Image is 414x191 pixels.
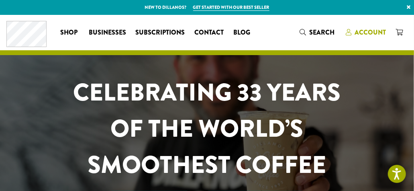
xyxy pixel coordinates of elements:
h1: CELEBRATING 33 YEARS OF THE WORLD’S SMOOTHEST COFFEE [56,74,358,183]
span: Businesses [89,28,126,38]
span: Shop [60,28,77,38]
span: Contact [195,28,224,38]
a: Search [295,26,341,39]
a: Shop [55,26,84,39]
span: Account [355,28,386,37]
a: Get started with our best seller [193,4,269,11]
span: Search [309,28,334,37]
span: Blog [234,28,251,38]
span: Subscriptions [136,28,185,38]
